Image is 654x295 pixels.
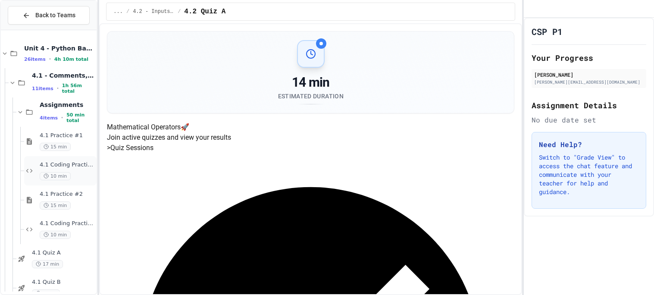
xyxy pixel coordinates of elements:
[534,79,644,85] div: [PERSON_NAME][EMAIL_ADDRESS][DOMAIN_NAME]
[40,201,71,210] span: 15 min
[32,260,63,268] span: 17 min
[532,115,646,125] div: No due date set
[107,122,514,132] h4: Mathematical Operators 🚀
[32,249,95,257] span: 4.1 Quiz A
[40,143,71,151] span: 15 min
[126,8,129,15] span: /
[40,220,95,227] span: 4.1 Coding Practice #2
[8,6,90,25] button: Back to Teams
[35,11,75,20] span: Back to Teams
[184,6,225,17] span: 4.2 Quiz A
[534,71,644,78] div: [PERSON_NAME]
[40,191,95,198] span: 4.1 Practice #2
[107,143,514,153] h5: > Quiz Sessions
[532,52,646,64] h2: Your Progress
[40,161,95,169] span: 4.1 Coding Practice #1
[178,8,181,15] span: /
[57,85,59,92] span: •
[278,92,344,100] div: Estimated Duration
[24,44,95,52] span: Unit 4 - Python Basics
[24,56,46,62] span: 26 items
[32,86,53,91] span: 11 items
[40,101,95,109] span: Assignments
[113,8,123,15] span: ...
[532,25,563,38] h1: CSP P1
[532,99,646,111] h2: Assignment Details
[62,83,95,94] span: 1h 56m total
[32,279,95,286] span: 4.1 Quiz B
[49,56,51,63] span: •
[66,112,95,123] span: 50 min total
[40,172,71,180] span: 10 min
[32,72,95,79] span: 4.1 - Comments, Printing, Variables and Assignments
[133,8,174,15] span: 4.2 - Inputs, Casting, Arithmetic, and Errors
[40,132,95,139] span: 4.1 Practice #1
[278,75,344,90] div: 14 min
[40,231,71,239] span: 10 min
[539,153,639,196] p: Switch to "Grade View" to access the chat feature and communicate with your teacher for help and ...
[107,132,514,143] p: Join active quizzes and view your results
[61,114,63,121] span: •
[54,56,88,62] span: 4h 10m total
[40,115,58,121] span: 4 items
[539,139,639,150] h3: Need Help?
